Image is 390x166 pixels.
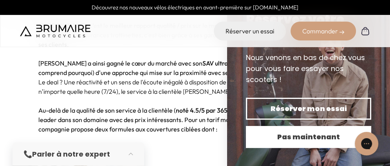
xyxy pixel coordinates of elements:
[38,106,343,133] span: Au-delà de la qualité de son service à la clientèle ( ), l’enseigne signe aussi sa place de leade...
[20,25,90,37] img: Brumaire Motocycles
[291,22,356,40] div: Commander
[176,106,247,114] strong: noté 4.5/5 par 365 clients
[339,30,344,35] img: right-arrow-2.png
[38,59,334,77] span: [PERSON_NAME] a ainsi gagné le cœur du marché avec son . D’ailleurs, elle se vante (et on compren...
[38,77,352,96] p: Le deal ? Une réactivité et un sens de l'écoute inégalé à disposition de chaque assureur. À tout ...
[214,22,286,40] a: Réserver un essai
[361,26,370,36] img: Panier
[202,59,249,67] strong: SAV ultra-réactif
[351,129,382,158] iframe: Gorgias live chat messenger
[38,22,348,48] span: . Si elle figure dans ce comparatif restrictif des meilleures , c’est bien grâce à ses garanties ...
